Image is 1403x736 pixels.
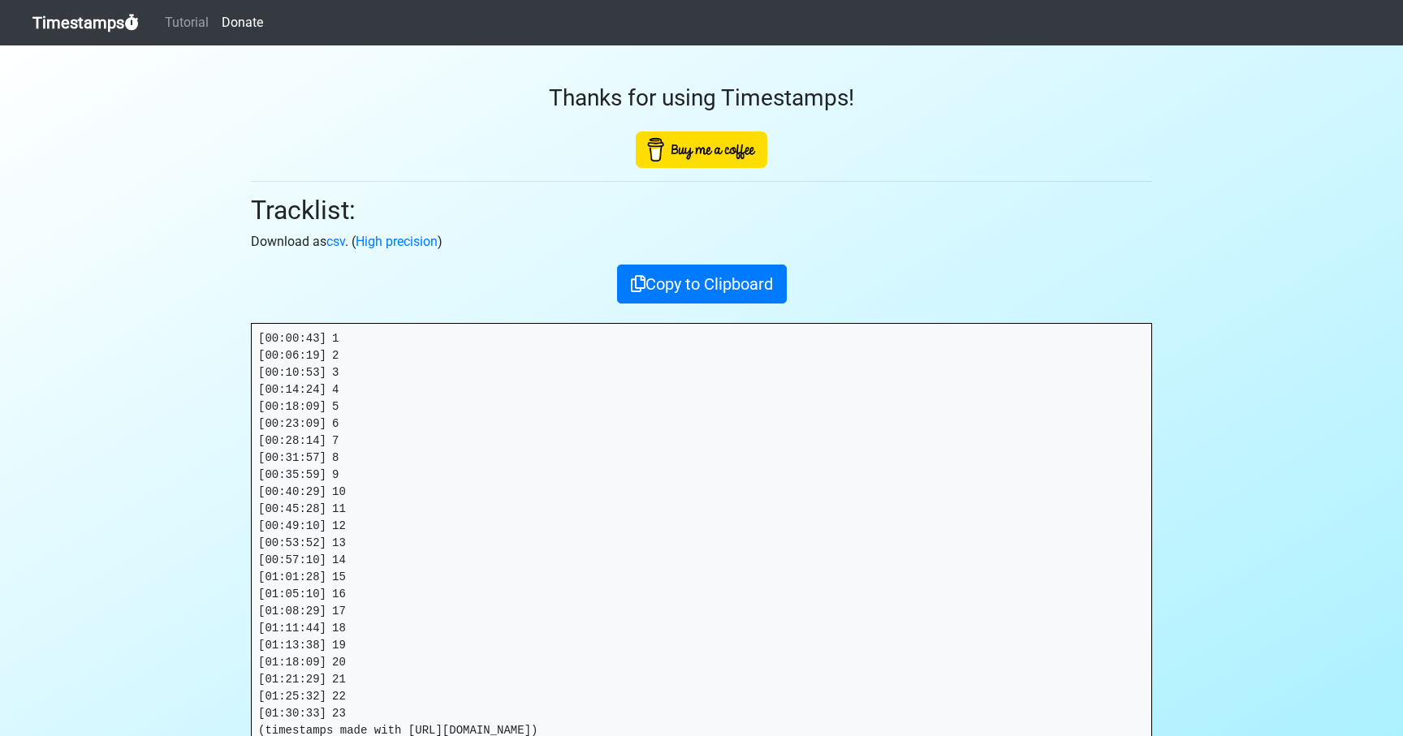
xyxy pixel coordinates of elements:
img: Buy Me A Coffee [636,131,767,168]
a: High precision [356,234,438,249]
button: Copy to Clipboard [617,265,787,303]
a: Tutorial [158,6,215,39]
h3: Thanks for using Timestamps! [251,84,1152,112]
iframe: Drift Widget Chat Controller [1322,655,1384,717]
a: csv [326,234,345,249]
p: Download as . ( ) [251,232,1152,252]
h2: Tracklist: [251,195,1152,226]
a: Timestamps [32,6,139,39]
a: Donate [215,6,270,39]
